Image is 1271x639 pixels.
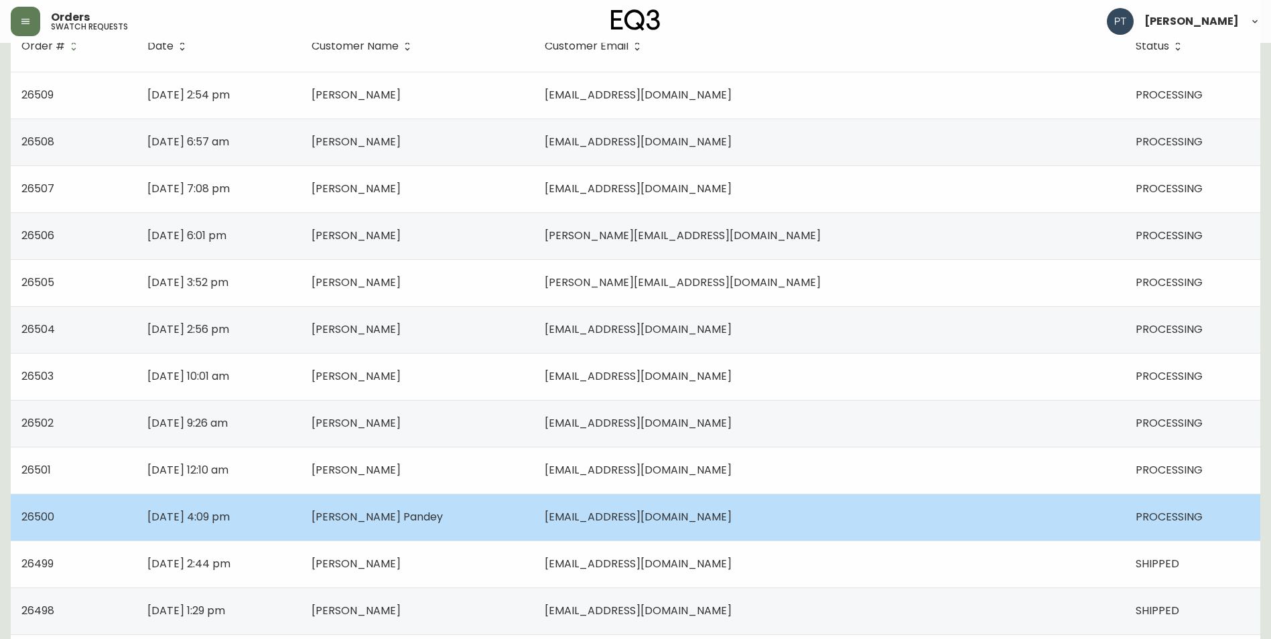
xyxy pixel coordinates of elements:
[147,322,229,337] span: [DATE] 2:56 pm
[1136,509,1203,524] span: PROCESSING
[51,12,90,23] span: Orders
[545,556,732,571] span: [EMAIL_ADDRESS][DOMAIN_NAME]
[21,40,82,52] span: Order #
[21,228,54,243] span: 26506
[545,42,628,50] span: Customer Email
[21,556,54,571] span: 26499
[1107,8,1134,35] img: 986dcd8e1aab7847125929f325458823
[545,322,732,337] span: [EMAIL_ADDRESS][DOMAIN_NAME]
[21,42,65,50] span: Order #
[21,134,54,149] span: 26508
[21,87,54,102] span: 26509
[1136,462,1203,478] span: PROCESSING
[1136,134,1203,149] span: PROCESSING
[21,322,55,337] span: 26504
[545,134,732,149] span: [EMAIL_ADDRESS][DOMAIN_NAME]
[1136,87,1203,102] span: PROCESSING
[312,87,401,102] span: [PERSON_NAME]
[1136,181,1203,196] span: PROCESSING
[147,42,174,50] span: Date
[1136,275,1203,290] span: PROCESSING
[312,415,401,431] span: [PERSON_NAME]
[1136,368,1203,384] span: PROCESSING
[312,181,401,196] span: [PERSON_NAME]
[1136,40,1187,52] span: Status
[147,181,230,196] span: [DATE] 7:08 pm
[147,40,191,52] span: Date
[545,228,821,243] span: [PERSON_NAME][EMAIL_ADDRESS][DOMAIN_NAME]
[1136,42,1169,50] span: Status
[147,603,225,618] span: [DATE] 1:29 pm
[1136,322,1203,337] span: PROCESSING
[147,509,230,524] span: [DATE] 4:09 pm
[545,87,732,102] span: [EMAIL_ADDRESS][DOMAIN_NAME]
[21,509,54,524] span: 26500
[545,368,732,384] span: [EMAIL_ADDRESS][DOMAIN_NAME]
[147,415,228,431] span: [DATE] 9:26 am
[545,275,821,290] span: [PERSON_NAME][EMAIL_ADDRESS][DOMAIN_NAME]
[545,462,732,478] span: [EMAIL_ADDRESS][DOMAIN_NAME]
[147,368,229,384] span: [DATE] 10:01 am
[1136,556,1179,571] span: SHIPPED
[147,275,228,290] span: [DATE] 3:52 pm
[147,134,229,149] span: [DATE] 6:57 am
[545,415,732,431] span: [EMAIL_ADDRESS][DOMAIN_NAME]
[21,603,54,618] span: 26498
[312,322,401,337] span: [PERSON_NAME]
[545,603,732,618] span: [EMAIL_ADDRESS][DOMAIN_NAME]
[312,462,401,478] span: [PERSON_NAME]
[545,181,732,196] span: [EMAIL_ADDRESS][DOMAIN_NAME]
[147,228,226,243] span: [DATE] 6:01 pm
[1136,415,1203,431] span: PROCESSING
[1144,16,1239,27] span: [PERSON_NAME]
[312,509,443,524] span: [PERSON_NAME] Pandey
[545,40,646,52] span: Customer Email
[312,556,401,571] span: [PERSON_NAME]
[312,275,401,290] span: [PERSON_NAME]
[611,9,661,31] img: logo
[21,415,54,431] span: 26502
[21,275,54,290] span: 26505
[312,134,401,149] span: [PERSON_NAME]
[147,556,230,571] span: [DATE] 2:44 pm
[147,462,228,478] span: [DATE] 12:10 am
[21,368,54,384] span: 26503
[1136,603,1179,618] span: SHIPPED
[312,603,401,618] span: [PERSON_NAME]
[312,228,401,243] span: [PERSON_NAME]
[147,87,230,102] span: [DATE] 2:54 pm
[312,42,399,50] span: Customer Name
[21,462,51,478] span: 26501
[1136,228,1203,243] span: PROCESSING
[312,40,416,52] span: Customer Name
[545,509,732,524] span: [EMAIL_ADDRESS][DOMAIN_NAME]
[51,23,128,31] h5: swatch requests
[312,368,401,384] span: [PERSON_NAME]
[21,181,54,196] span: 26507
